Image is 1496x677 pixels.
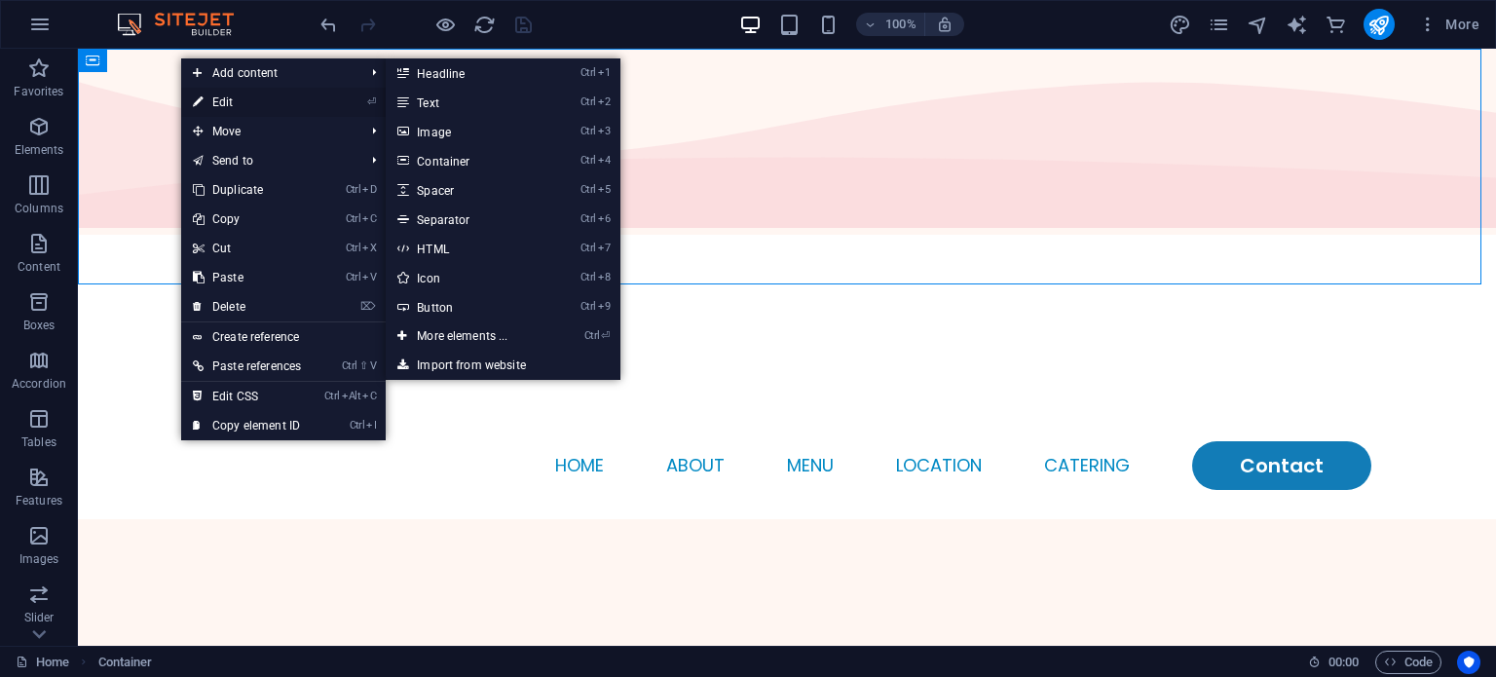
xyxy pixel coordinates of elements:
[362,183,376,196] i: D
[360,300,376,313] i: ⌦
[16,493,62,508] p: Features
[181,322,386,352] a: Create reference
[386,175,546,205] a: Ctrl5Spacer
[15,201,63,216] p: Columns
[598,183,611,196] i: 5
[584,329,600,342] i: Ctrl
[580,95,596,108] i: Ctrl
[601,329,610,342] i: ⏎
[598,95,611,108] i: 2
[318,14,340,36] i: Undo: Move elements (Ctrl+Z)
[346,242,361,254] i: Ctrl
[386,117,546,146] a: Ctrl3Image
[598,300,611,313] i: 9
[346,212,361,225] i: Ctrl
[386,58,546,88] a: Ctrl1Headline
[24,610,55,625] p: Slider
[1208,13,1231,36] button: pages
[1169,13,1192,36] button: design
[1286,13,1309,36] button: text_generator
[181,146,356,175] a: Send to
[342,359,357,372] i: Ctrl
[181,292,313,321] a: ⌦Delete
[580,183,596,196] i: Ctrl
[181,117,356,146] span: Move
[598,125,611,137] i: 3
[181,58,356,88] span: Add content
[181,175,313,205] a: CtrlDDuplicate
[181,234,313,263] a: CtrlXCut
[1328,651,1359,674] span: 00 00
[1308,651,1360,674] h6: Session time
[362,271,376,283] i: V
[598,66,611,79] i: 1
[386,205,546,234] a: Ctrl6Separator
[1410,9,1487,40] button: More
[1286,14,1308,36] i: AI Writer
[1364,9,1395,40] button: publish
[21,434,56,450] p: Tables
[386,321,546,351] a: Ctrl⏎More elements ...
[370,359,376,372] i: V
[181,352,313,381] a: Ctrl⇧VPaste references
[1384,651,1433,674] span: Code
[885,13,916,36] h6: 100%
[598,242,611,254] i: 7
[580,271,596,283] i: Ctrl
[23,318,56,333] p: Boxes
[342,390,361,402] i: Alt
[362,390,376,402] i: C
[14,84,63,99] p: Favorites
[181,205,313,234] a: CtrlCCopy
[473,14,496,36] i: Reload page
[362,242,376,254] i: X
[386,292,546,321] a: Ctrl9Button
[346,183,361,196] i: Ctrl
[580,242,596,254] i: Ctrl
[472,13,496,36] button: reload
[1375,651,1441,674] button: Code
[386,88,546,117] a: Ctrl2Text
[1418,15,1479,34] span: More
[362,212,376,225] i: C
[112,13,258,36] img: Editor Logo
[1457,651,1480,674] button: Usercentrics
[386,146,546,175] a: Ctrl4Container
[433,13,457,36] button: Click here to leave preview mode and continue editing
[598,271,611,283] i: 8
[386,351,619,380] a: Import from website
[181,88,313,117] a: ⏎Edit
[1367,14,1390,36] i: Publish
[1208,14,1230,36] i: Pages (Ctrl+Alt+S)
[16,651,69,674] a: Click to cancel selection. Double-click to open Pages
[580,125,596,137] i: Ctrl
[580,300,596,313] i: Ctrl
[386,234,546,263] a: Ctrl7HTML
[1169,14,1191,36] i: Design (Ctrl+Alt+Y)
[98,651,153,674] span: Click to select. Double-click to edit
[181,411,313,440] a: CtrlICopy element ID
[598,154,611,167] i: 4
[386,263,546,292] a: Ctrl8Icon
[598,212,611,225] i: 6
[18,259,60,275] p: Content
[580,66,596,79] i: Ctrl
[366,419,376,432] i: I
[346,271,361,283] i: Ctrl
[12,376,66,392] p: Accordion
[580,154,596,167] i: Ctrl
[317,13,340,36] button: undo
[856,13,925,36] button: 100%
[1342,655,1345,669] span: :
[367,95,376,108] i: ⏎
[324,390,340,402] i: Ctrl
[181,263,313,292] a: CtrlVPaste
[359,359,368,372] i: ⇧
[98,651,153,674] nav: breadcrumb
[1247,14,1269,36] i: Navigator
[580,212,596,225] i: Ctrl
[181,382,313,411] a: CtrlAltCEdit CSS
[1325,13,1348,36] button: commerce
[15,142,64,158] p: Elements
[19,551,59,567] p: Images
